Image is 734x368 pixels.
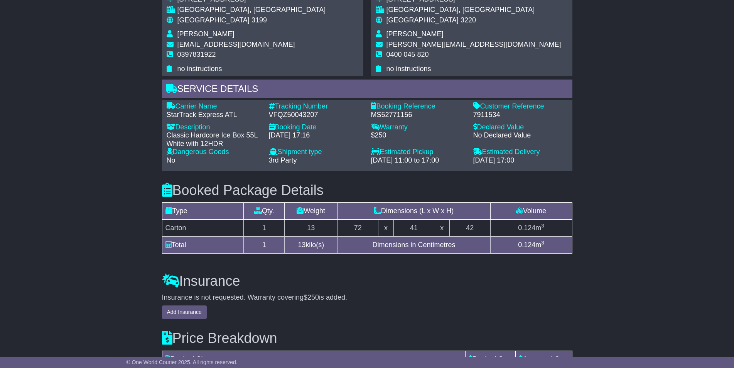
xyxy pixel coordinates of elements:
[378,220,393,237] td: x
[167,102,261,111] div: Carrier Name
[337,237,490,254] td: Dimensions in Centimetres
[167,111,261,119] div: StarTrack Express ATL
[126,359,238,365] span: © One World Courier 2025. All rights reserved.
[167,123,261,132] div: Description
[473,148,568,156] div: Estimated Delivery
[167,148,261,156] div: Dangerous Goods
[269,111,363,119] div: VFQZ50043207
[162,273,572,289] h3: Insurance
[393,220,434,237] td: 41
[269,123,363,132] div: Booking Date
[386,65,431,73] span: no instructions
[516,351,572,368] td: Approved Cost
[298,241,305,249] span: 13
[269,156,297,164] span: 3rd Party
[466,351,516,368] td: Booked Cost
[162,293,572,302] div: Insurance is not requested. Warranty covering is added.
[162,237,244,254] td: Total
[541,223,544,229] sup: 3
[386,51,429,58] span: 0400 045 820
[386,6,561,14] div: [GEOGRAPHIC_DATA], [GEOGRAPHIC_DATA]
[162,331,572,346] h3: Price Breakdown
[473,111,568,119] div: 7911534
[434,220,449,237] td: x
[177,65,222,73] span: no instructions
[337,220,378,237] td: 72
[371,102,466,111] div: Booking Reference
[177,16,250,24] span: [GEOGRAPHIC_DATA]
[473,156,568,165] div: [DATE] 17:00
[269,131,363,140] div: [DATE] 17:16
[304,293,319,301] span: $250
[167,131,261,148] div: Classic Hardcore Ice Box 55L White with 12HDR
[285,203,337,220] td: Weight
[461,16,476,24] span: 3220
[244,237,285,254] td: 1
[518,224,535,232] span: 0.124
[162,220,244,237] td: Carton
[541,240,544,246] sup: 3
[490,220,572,237] td: m
[490,237,572,254] td: m
[167,156,175,164] span: No
[473,102,568,111] div: Customer Reference
[285,220,337,237] td: 13
[449,220,490,237] td: 42
[177,30,235,38] span: [PERSON_NAME]
[518,241,535,249] span: 0.124
[371,123,466,132] div: Warranty
[371,111,466,119] div: MS52771156
[386,41,561,48] span: [PERSON_NAME][EMAIL_ADDRESS][DOMAIN_NAME]
[269,148,363,156] div: Shipment type
[177,6,326,14] div: [GEOGRAPHIC_DATA], [GEOGRAPHIC_DATA]
[162,203,244,220] td: Type
[269,102,363,111] div: Tracking Number
[386,16,459,24] span: [GEOGRAPHIC_DATA]
[251,16,267,24] span: 3199
[285,237,337,254] td: kilo(s)
[371,131,466,140] div: $250
[337,203,490,220] td: Dimensions (L x W x H)
[386,30,444,38] span: [PERSON_NAME]
[473,131,568,140] div: No Declared Value
[371,156,466,165] div: [DATE] 11:00 to 17:00
[162,305,207,319] button: Add Insurance
[244,203,285,220] td: Qty.
[162,183,572,198] h3: Booked Package Details
[162,80,572,100] div: Service Details
[177,51,216,58] span: 0397831922
[371,148,466,156] div: Estimated Pickup
[177,41,295,48] span: [EMAIL_ADDRESS][DOMAIN_NAME]
[473,123,568,132] div: Declared Value
[162,351,466,368] td: Booked Charges
[490,203,572,220] td: Volume
[244,220,285,237] td: 1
